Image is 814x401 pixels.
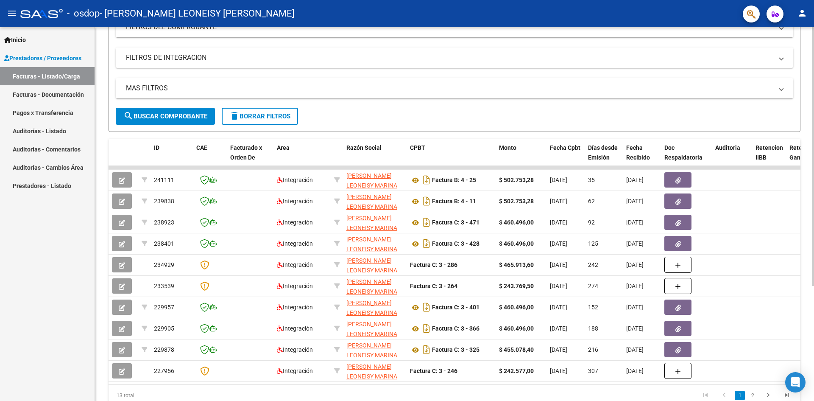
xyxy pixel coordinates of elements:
[154,144,159,151] span: ID
[277,325,313,332] span: Integración
[346,192,403,210] div: 27957039249
[421,300,432,314] i: Descargar documento
[499,219,534,226] strong: $ 460.496,00
[588,177,595,183] span: 35
[697,391,714,400] a: go to first page
[421,343,432,356] i: Descargar documento
[346,235,403,252] div: 27957039249
[550,261,567,268] span: [DATE]
[100,4,295,23] span: - [PERSON_NAME] LEONEISY [PERSON_NAME]
[346,298,403,316] div: 27957039249
[499,261,534,268] strong: $ 465.913,60
[346,213,403,231] div: 27957039249
[588,261,598,268] span: 242
[277,240,313,247] span: Integración
[67,4,100,23] span: - osdop
[626,325,644,332] span: [DATE]
[550,283,567,289] span: [DATE]
[760,391,776,400] a: go to next page
[277,144,290,151] span: Area
[550,346,567,353] span: [DATE]
[346,363,397,380] span: [PERSON_NAME] LEONEISY MARINA
[421,194,432,208] i: Descargar documento
[626,240,644,247] span: [DATE]
[346,236,397,252] span: [PERSON_NAME] LEONEISY MARINA
[755,144,783,161] span: Retencion IIBB
[154,304,174,311] span: 229957
[499,198,534,205] strong: $ 502.753,28
[346,171,403,189] div: 27957039249
[499,283,534,289] strong: $ 243.769,50
[116,108,215,125] button: Buscar Comprobante
[346,193,397,210] span: [PERSON_NAME] LEONEISY MARINA
[661,139,712,176] datatable-header-cell: Doc Respaldatoria
[588,367,598,374] span: 307
[421,237,432,250] i: Descargar documento
[432,325,479,332] strong: Factura C: 3 - 366
[346,300,397,316] span: [PERSON_NAME] LEONEISY MARINA
[123,112,207,120] span: Buscar Comprobante
[154,346,174,353] span: 229878
[499,177,534,183] strong: $ 502.753,28
[151,139,193,176] datatable-header-cell: ID
[585,139,623,176] datatable-header-cell: Días desde Emisión
[626,367,644,374] span: [DATE]
[346,278,397,295] span: [PERSON_NAME] LEONEISY MARINA
[277,304,313,311] span: Integración
[735,391,745,400] a: 1
[116,48,793,68] mat-expansion-panel-header: FILTROS DE INTEGRACION
[230,144,262,161] span: Facturado x Orden De
[550,219,567,226] span: [DATE]
[432,241,479,247] strong: Factura C: 3 - 428
[116,78,793,98] mat-expansion-panel-header: MAS FILTROS
[432,347,479,353] strong: Factura C: 3 - 325
[154,261,174,268] span: 234929
[752,139,786,176] datatable-header-cell: Retencion IIBB
[346,257,397,274] span: [PERSON_NAME] LEONEISY MARINA
[588,240,598,247] span: 125
[273,139,331,176] datatable-header-cell: Area
[712,139,752,176] datatable-header-cell: Auditoria
[277,219,313,226] span: Integración
[227,139,273,176] datatable-header-cell: Facturado x Orden De
[229,112,290,120] span: Borrar Filtros
[546,139,585,176] datatable-header-cell: Fecha Cpbt
[432,304,479,311] strong: Factura C: 3 - 401
[626,261,644,268] span: [DATE]
[4,35,26,45] span: Inicio
[550,144,580,151] span: Fecha Cpbt
[588,346,598,353] span: 216
[7,8,17,18] mat-icon: menu
[277,346,313,353] span: Integración
[346,144,382,151] span: Razón Social
[421,173,432,187] i: Descargar documento
[123,111,134,121] mat-icon: search
[410,261,457,268] strong: Factura C: 3 - 286
[588,283,598,289] span: 274
[550,177,567,183] span: [DATE]
[588,304,598,311] span: 152
[432,177,476,184] strong: Factura B: 4 - 25
[154,240,174,247] span: 238401
[154,325,174,332] span: 229905
[407,139,496,176] datatable-header-cell: CPBT
[550,304,567,311] span: [DATE]
[499,367,534,374] strong: $ 242.577,00
[346,172,397,189] span: [PERSON_NAME] LEONEISY MARINA
[4,53,81,63] span: Prestadores / Proveedores
[626,346,644,353] span: [DATE]
[346,320,403,337] div: 27957039249
[747,391,758,400] a: 2
[550,240,567,247] span: [DATE]
[499,240,534,247] strong: $ 460.496,00
[277,367,313,374] span: Integración
[346,341,403,359] div: 27957039249
[196,144,207,151] span: CAE
[550,367,567,374] span: [DATE]
[626,219,644,226] span: [DATE]
[716,391,732,400] a: go to previous page
[277,261,313,268] span: Integración
[623,139,661,176] datatable-header-cell: Fecha Recibido
[346,215,397,231] span: [PERSON_NAME] LEONEISY MARINA
[588,219,595,226] span: 92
